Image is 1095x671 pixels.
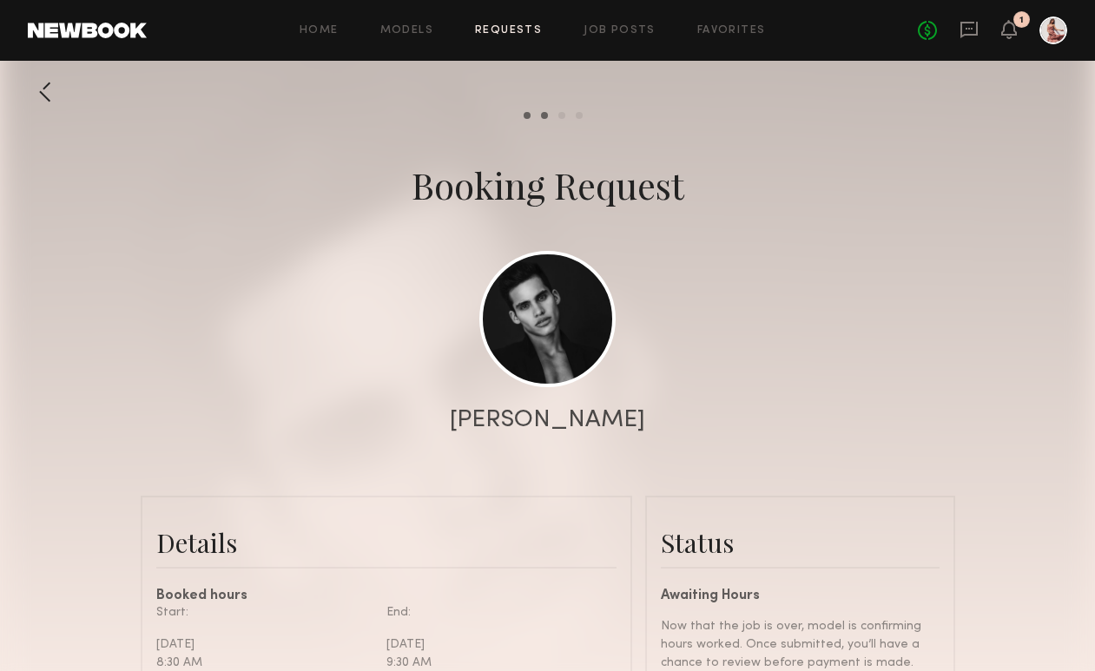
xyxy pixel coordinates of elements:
a: Job Posts [584,25,656,36]
a: Home [300,25,339,36]
div: Awaiting Hours [661,589,940,603]
div: Booked hours [156,589,617,603]
div: Start: [156,603,373,622]
div: Booking Request [412,161,684,209]
div: End: [386,603,604,622]
div: Details [156,525,617,560]
a: Requests [475,25,542,36]
a: Models [380,25,433,36]
a: Favorites [697,25,766,36]
div: [PERSON_NAME] [450,408,645,432]
div: [DATE] [386,635,604,654]
div: Status [661,525,940,560]
div: [DATE] [156,635,373,654]
div: 1 [1019,16,1024,25]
